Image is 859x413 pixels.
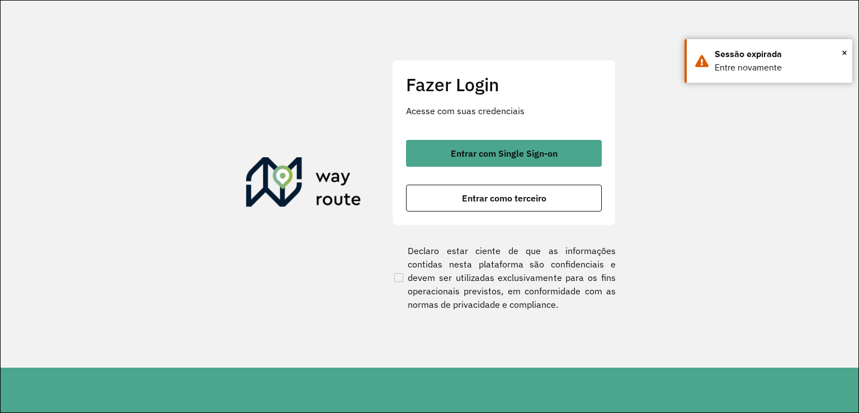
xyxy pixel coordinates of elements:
span: Entrar com Single Sign-on [451,149,558,158]
div: Sessão expirada [715,48,844,61]
div: Entre novamente [715,61,844,74]
span: × [842,44,847,61]
img: Roteirizador AmbevTech [246,157,361,211]
label: Declaro estar ciente de que as informações contidas nesta plataforma são confidenciais e devem se... [392,244,616,311]
h2: Fazer Login [406,74,602,95]
span: Entrar como terceiro [462,194,546,203]
p: Acesse com suas credenciais [406,104,602,118]
button: button [406,140,602,167]
button: button [406,185,602,212]
button: Close [842,44,847,61]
